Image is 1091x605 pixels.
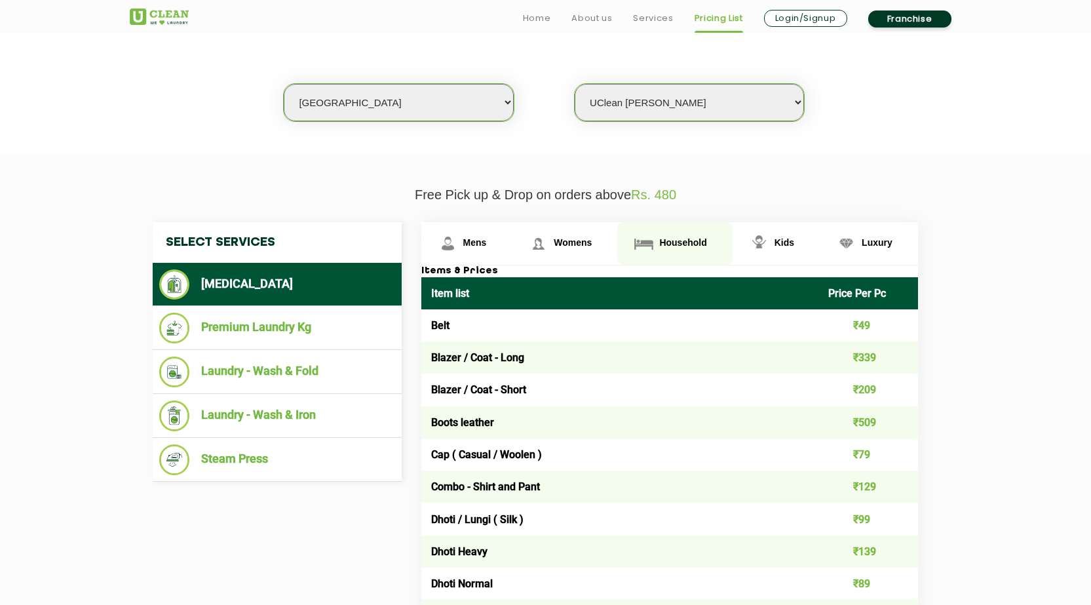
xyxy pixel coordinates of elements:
span: Rs. 480 [631,187,676,202]
h3: Items & Prices [421,265,918,277]
td: ₹49 [818,309,918,342]
li: Laundry - Wash & Iron [159,400,395,431]
td: ₹89 [818,568,918,600]
span: Womens [554,237,592,248]
img: Household [632,232,655,255]
a: Franchise [868,10,951,28]
td: Belt [421,309,819,342]
td: Combo - Shirt and Pant [421,471,819,503]
img: Premium Laundry Kg [159,313,190,343]
li: Steam Press [159,444,395,475]
td: Blazer / Coat - Short [421,374,819,406]
span: Mens [463,237,487,248]
span: Household [659,237,706,248]
a: About us [571,10,612,26]
a: Login/Signup [764,10,847,27]
a: Services [633,10,673,26]
img: UClean Laundry and Dry Cleaning [130,9,189,25]
a: Home [523,10,551,26]
td: ₹129 [818,471,918,503]
img: Womens [527,232,550,255]
td: Cap ( Casual / Woolen ) [421,439,819,471]
td: Dhoti Normal [421,568,819,600]
td: ₹209 [818,374,918,406]
img: Laundry - Wash & Fold [159,357,190,387]
td: ₹79 [818,439,918,471]
img: Kids [748,232,771,255]
img: Laundry - Wash & Iron [159,400,190,431]
img: Steam Press [159,444,190,475]
td: Dhoti Heavy [421,536,819,568]
td: Dhoti / Lungi ( Silk ) [421,503,819,535]
td: Boots leather [421,406,819,439]
td: Blazer / Coat - Long [421,342,819,374]
td: ₹509 [818,406,918,439]
li: Premium Laundry Kg [159,313,395,343]
p: Free Pick up & Drop on orders above [130,187,962,203]
span: Kids [775,237,794,248]
img: Dry Cleaning [159,269,190,300]
li: [MEDICAL_DATA] [159,269,395,300]
th: Item list [421,277,819,309]
li: Laundry - Wash & Fold [159,357,395,387]
td: ₹139 [818,536,918,568]
span: Luxury [862,237,892,248]
th: Price Per Pc [818,277,918,309]
img: Mens [436,232,459,255]
h4: Select Services [153,222,402,263]
a: Pricing List [695,10,743,26]
td: ₹339 [818,342,918,374]
img: Luxury [835,232,858,255]
td: ₹99 [818,503,918,535]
